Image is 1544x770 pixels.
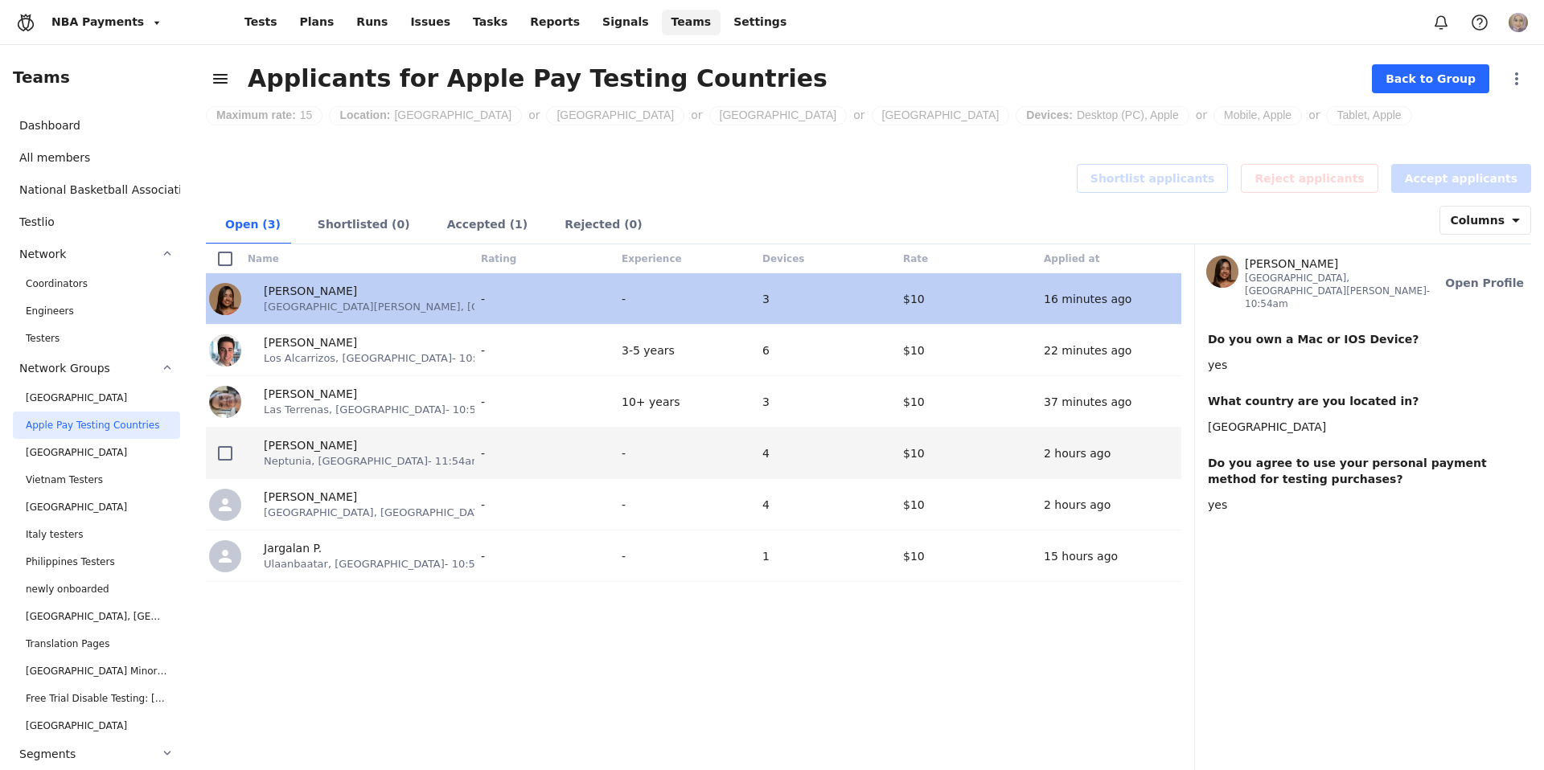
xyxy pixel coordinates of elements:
[622,447,626,460] span: -
[264,283,357,299] span: [PERSON_NAME]
[545,206,660,245] div: Rejected (0)
[1372,64,1489,93] button: Back to Group
[26,665,167,678] span: USA Minor, Virgin Islands + Guam
[691,107,702,123] span: or
[410,15,450,29] span: Issues
[900,252,1041,265] div: Rate
[1044,550,1118,563] span: 15 hours ago
[26,391,167,404] span: Dominican Republic
[26,719,167,732] span: Peru
[762,395,770,408] span: 3
[481,447,485,460] span: -
[1208,358,1227,371] span: yes
[903,447,925,460] span: $10
[478,252,618,265] div: Rating
[671,15,712,29] span: Teams
[19,149,90,166] span: All members
[13,297,180,325] li: Engineers
[903,498,925,511] span: $10
[759,252,900,265] div: Devices
[244,252,478,265] div: Name
[1450,212,1505,228] span: Columns
[762,293,770,305] span: 3
[264,453,482,469] span: Neptunia, [GEOGRAPHIC_DATA] - 11:54am
[720,107,837,124] span: Uruguay
[264,489,357,505] span: [PERSON_NAME]
[19,246,66,262] span: Network
[762,498,770,511] span: 4
[356,15,388,29] span: Runs
[528,107,540,123] span: or
[593,10,658,35] a: Signals
[903,395,925,408] span: $10
[622,344,675,357] span: 3-5 years
[26,277,167,290] span: Coordinators
[26,610,167,623] span: Chile, South Korea, Singapore
[264,402,499,417] span: Las Terrenas, [GEOGRAPHIC_DATA] - 10:54am
[622,550,626,563] span: -
[1041,252,1181,265] div: Applied at
[1337,107,1401,124] span: Tablet, Apple
[724,10,796,35] a: Settings
[762,550,770,563] span: 1
[264,350,506,366] span: Los Alcarrizos, [GEOGRAPHIC_DATA] - 10:54am
[26,419,167,432] span: Apple Pay Testing Countries
[26,692,167,705] span: Free Trial Disable Testing: Peru, Costa Rica, Israel, Netherlands
[1196,107,1207,123] span: or
[26,332,167,345] span: Testers
[1208,331,1531,357] span: Do you own a Mac or IOS Device?
[19,360,110,376] span: Network Groups
[481,498,485,511] span: -
[264,540,322,556] span: Jargalan P.
[1044,395,1131,408] span: 37 minutes ago
[264,386,357,402] span: [PERSON_NAME]
[264,334,357,350] span: [PERSON_NAME]
[1224,107,1291,124] span: Mobile, Apple
[290,10,344,35] a: Plans
[1044,293,1131,305] span: 16 minutes ago
[520,10,589,35] a: Reports
[618,252,759,265] div: Experience
[428,206,546,245] div: Accepted (1)
[1044,344,1131,357] span: 22 minutes ago
[1431,268,1538,297] button: Open Profile
[903,550,925,563] span: $10
[394,107,511,124] span: Bahamas
[481,395,485,408] span: -
[264,556,499,571] span: Ulaanbaatar, [GEOGRAPHIC_DATA] - 10:54pm
[622,498,626,511] span: -
[473,15,507,29] span: Tasks
[1026,107,1073,124] span: Devices
[481,293,485,305] span: -
[264,505,544,520] span: [GEOGRAPHIC_DATA], [GEOGRAPHIC_DATA] - 11:54am
[1208,455,1531,497] span: Do you agree to use your personal payment method for testing purchases?
[1308,107,1320,123] span: or
[26,305,167,317] span: Engineers
[1077,107,1179,124] span: Desktop (PC), Apple
[1245,272,1431,310] span: [GEOGRAPHIC_DATA], [GEOGRAPHIC_DATA][PERSON_NAME] - 10:54am
[853,107,864,123] span: or
[622,395,680,408] span: 10+ years
[662,10,721,35] a: Teams
[26,637,167,650] span: Translation Pages
[733,15,786,29] span: Settings
[463,10,517,35] a: Tasks
[19,117,80,133] span: Dashboard
[347,10,397,35] a: Runs
[1208,393,1531,419] span: What country are you located in?
[51,15,144,29] div: NBA Payments
[13,61,154,93] span: Teams
[1208,498,1227,511] span: yes
[1386,71,1476,87] span: Back to Group
[19,182,195,198] span: National Basketball Association
[244,15,277,29] span: Tests
[762,447,770,460] span: 4
[882,107,1000,124] span: Dominican Republic
[300,15,335,29] span: Plans
[13,325,180,352] li: Testers
[1208,420,1326,433] span: [GEOGRAPHIC_DATA]
[26,528,167,541] span: Italy testers
[481,550,485,563] span: -
[339,107,390,124] span: Location
[1439,206,1531,235] button: Columns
